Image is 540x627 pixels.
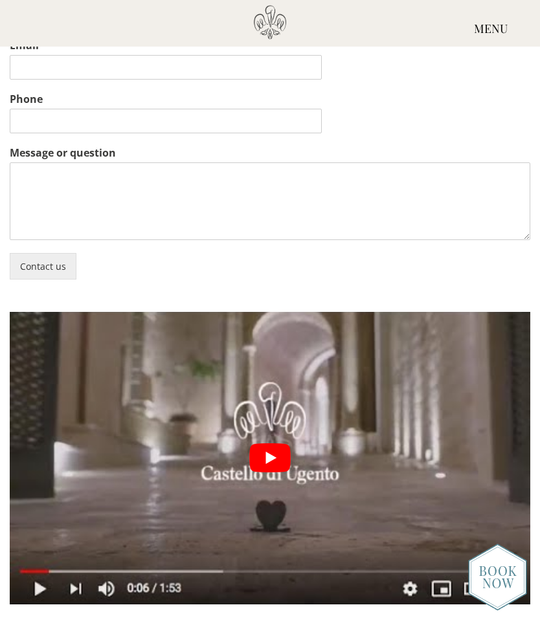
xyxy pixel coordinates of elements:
[254,5,286,39] img: Castello di Ugento
[468,544,527,611] img: new-booknow.png
[10,146,530,160] label: Message or question
[10,253,76,280] button: Contact us
[10,312,530,604] button: play Youtube video
[10,93,530,106] label: Phone
[442,5,540,53] div: MENU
